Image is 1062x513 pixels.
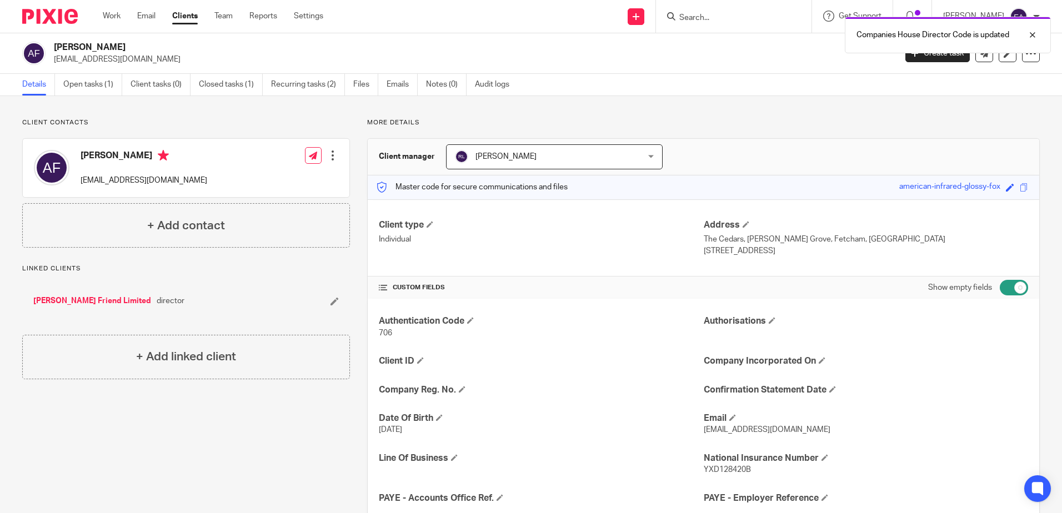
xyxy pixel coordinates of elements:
a: Files [353,74,378,95]
a: Work [103,11,121,22]
img: svg%3E [22,42,46,65]
a: Client tasks (0) [131,74,191,95]
span: YXD128420B [704,466,751,474]
span: director [157,295,184,306]
a: Team [214,11,233,22]
h4: Client ID [379,355,703,367]
a: Recurring tasks (2) [271,74,345,95]
p: More details [367,118,1040,127]
span: 706 [379,329,392,337]
a: Settings [294,11,323,22]
img: svg%3E [1010,8,1028,26]
a: Audit logs [475,74,518,95]
img: Pixie [22,9,78,24]
h4: Company Reg. No. [379,384,703,396]
p: Client contacts [22,118,350,127]
a: Email [137,11,156,22]
label: Show empty fields [928,282,992,293]
p: The Cedars, [PERSON_NAME] Grove, Fetcham, [GEOGRAPHIC_DATA] [704,234,1028,245]
a: [PERSON_NAME] Friend Limited [33,295,151,306]
a: Details [22,74,55,95]
p: Individual [379,234,703,245]
p: Companies House Director Code is updated [856,29,1009,41]
h4: Company Incorporated On [704,355,1028,367]
h4: [PERSON_NAME] [81,150,207,164]
h2: [PERSON_NAME] [54,42,722,53]
img: svg%3E [34,150,69,185]
h4: National Insurance Number [704,452,1028,464]
h4: Authorisations [704,315,1028,327]
h4: Address [704,219,1028,231]
h4: PAYE - Employer Reference [704,492,1028,504]
span: [DATE] [379,426,402,434]
p: Master code for secure communications and files [376,182,568,193]
img: svg%3E [455,150,468,163]
a: Reports [249,11,277,22]
a: Notes (0) [426,74,467,95]
a: Clients [172,11,198,22]
h4: + Add contact [147,217,225,234]
a: Closed tasks (1) [199,74,263,95]
h4: Date Of Birth [379,413,703,424]
a: Open tasks (1) [63,74,122,95]
h4: Client type [379,219,703,231]
h3: Client manager [379,151,435,162]
p: [EMAIL_ADDRESS][DOMAIN_NAME] [81,175,207,186]
h4: Email [704,413,1028,424]
span: [EMAIL_ADDRESS][DOMAIN_NAME] [704,426,830,434]
div: american-infrared-glossy-fox [899,181,1000,194]
p: Linked clients [22,264,350,273]
i: Primary [158,150,169,161]
p: [EMAIL_ADDRESS][DOMAIN_NAME] [54,54,889,65]
h4: Confirmation Statement Date [704,384,1028,396]
h4: PAYE - Accounts Office Ref. [379,492,703,504]
h4: + Add linked client [136,348,236,365]
h4: CUSTOM FIELDS [379,283,703,292]
span: [PERSON_NAME] [475,153,537,160]
p: [STREET_ADDRESS] [704,245,1028,256]
a: Create task [905,44,970,62]
h4: Authentication Code [379,315,703,327]
a: Emails [387,74,418,95]
h4: Line Of Business [379,452,703,464]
